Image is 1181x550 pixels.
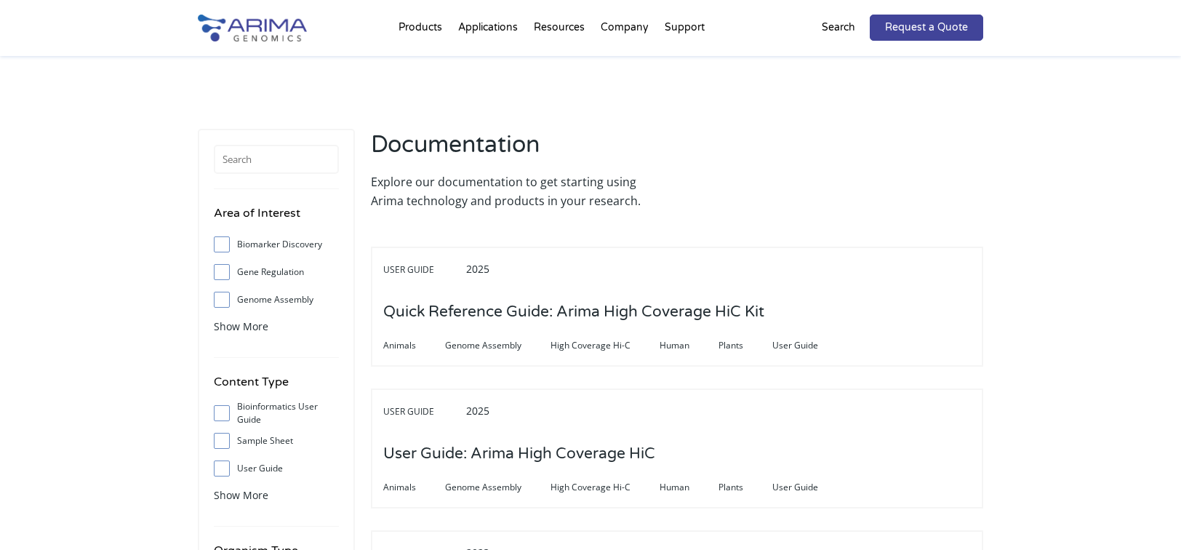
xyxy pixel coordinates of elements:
h4: Content Type [214,372,339,402]
input: Search [214,145,339,174]
span: User Guide [383,403,463,421]
span: User Guide [383,261,463,279]
label: Genome Assembly [214,289,339,311]
span: 2025 [466,404,489,418]
span: Genome Assembly [445,337,551,354]
h4: Area of Interest [214,204,339,234]
label: Bioinformatics User Guide [214,402,339,424]
span: Animals [383,337,445,354]
span: Animals [383,479,445,496]
label: Biomarker Discovery [214,234,339,255]
a: Quick Reference Guide: Arima High Coverage HiC Kit [383,304,764,320]
span: Human [660,479,718,496]
span: High Coverage Hi-C [551,337,660,354]
p: Explore our documentation to get starting using Arima technology and products in your research. [371,172,670,210]
span: Plants [718,337,772,354]
img: Arima-Genomics-logo [198,15,307,41]
span: 2025 [466,262,489,276]
span: Plants [718,479,772,496]
h2: Documentation [371,129,670,172]
label: Gene Regulation [214,261,339,283]
h3: User Guide: Arima High Coverage HiC [383,431,655,477]
span: User Guide [772,337,847,354]
span: Show More [214,488,268,502]
a: Request a Quote [870,15,983,41]
p: Search [822,18,855,37]
span: Show More [214,319,268,333]
label: User Guide [214,458,339,479]
span: Human [660,337,718,354]
span: Genome Assembly [445,479,551,496]
label: Sample Sheet [214,430,339,452]
a: User Guide: Arima High Coverage HiC [383,446,655,462]
span: High Coverage Hi-C [551,479,660,496]
span: User Guide [772,479,847,496]
h3: Quick Reference Guide: Arima High Coverage HiC Kit [383,290,764,335]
